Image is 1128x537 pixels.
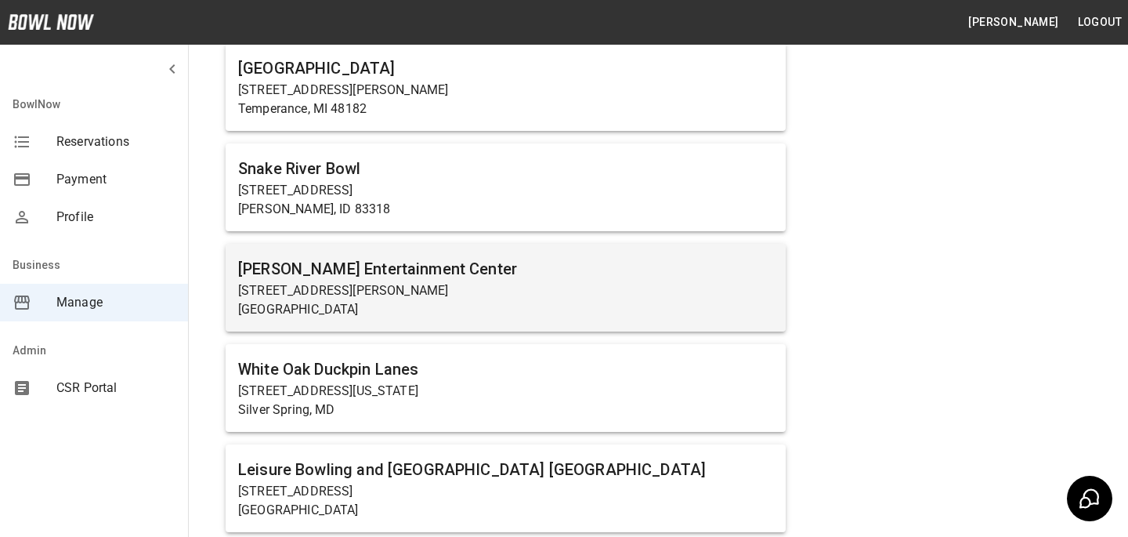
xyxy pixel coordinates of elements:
[238,100,773,118] p: Temperance, MI 48182
[238,457,773,482] h6: Leisure Bowling and [GEOGRAPHIC_DATA] [GEOGRAPHIC_DATA]
[56,208,175,227] span: Profile
[56,293,175,312] span: Manage
[238,81,773,100] p: [STREET_ADDRESS][PERSON_NAME]
[238,200,773,219] p: [PERSON_NAME], ID 83318
[56,132,175,151] span: Reservations
[238,256,773,281] h6: [PERSON_NAME] Entertainment Center
[238,281,773,300] p: [STREET_ADDRESS][PERSON_NAME]
[962,8,1065,37] button: [PERSON_NAME]
[8,14,94,30] img: logo
[238,357,773,382] h6: White Oak Duckpin Lanes
[238,501,773,520] p: [GEOGRAPHIC_DATA]
[238,382,773,401] p: [STREET_ADDRESS][US_STATE]
[238,401,773,419] p: Silver Spring, MD
[238,300,773,319] p: [GEOGRAPHIC_DATA]
[238,156,773,181] h6: Snake River Bowl
[238,482,773,501] p: [STREET_ADDRESS]
[56,170,175,189] span: Payment
[238,56,773,81] h6: [GEOGRAPHIC_DATA]
[238,181,773,200] p: [STREET_ADDRESS]
[56,379,175,397] span: CSR Portal
[1072,8,1128,37] button: Logout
